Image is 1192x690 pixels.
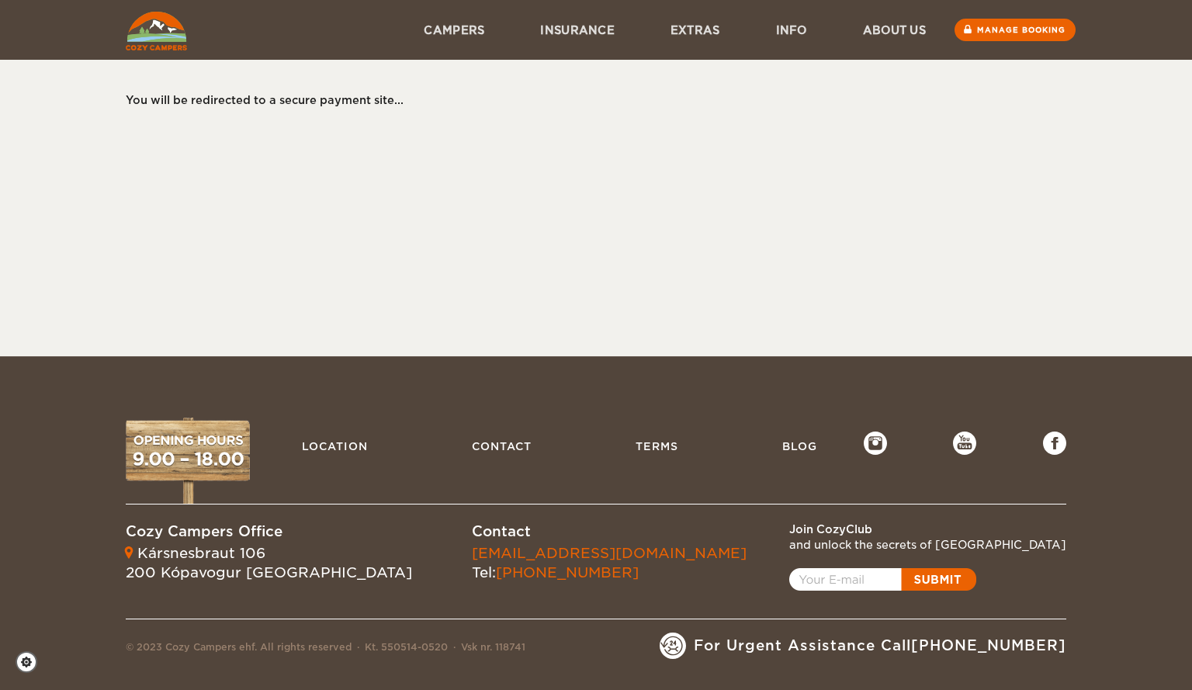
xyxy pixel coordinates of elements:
[789,537,1066,553] div: and unlock the secrets of [GEOGRAPHIC_DATA]
[464,432,539,461] a: Contact
[472,545,747,561] a: [EMAIL_ADDRESS][DOMAIN_NAME]
[126,92,1051,108] div: You will be redirected to a secure payment site...
[126,543,412,583] div: Kársnesbraut 106 200 Kópavogur [GEOGRAPHIC_DATA]
[126,640,525,659] div: © 2023 Cozy Campers ehf. All rights reserved Kt. 550514-0520 Vsk nr. 118741
[472,522,747,542] div: Contact
[774,432,825,461] a: Blog
[694,636,1066,656] span: For Urgent Assistance Call
[955,19,1076,41] a: Manage booking
[16,651,47,673] a: Cookie settings
[126,522,412,542] div: Cozy Campers Office
[472,543,747,583] div: Tel:
[789,522,1066,537] div: Join CozyClub
[789,568,976,591] a: Open popup
[911,637,1066,654] a: [PHONE_NUMBER]
[628,432,686,461] a: Terms
[496,564,639,581] a: [PHONE_NUMBER]
[126,12,187,50] img: Cozy Campers
[294,432,376,461] a: Location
